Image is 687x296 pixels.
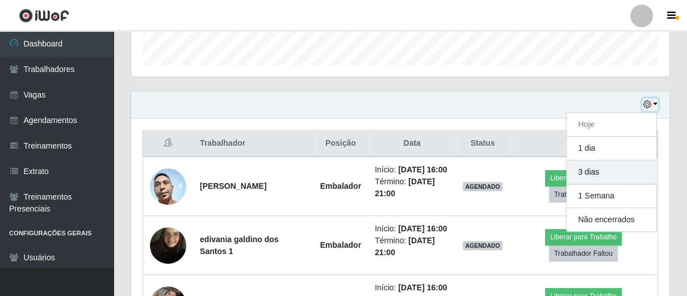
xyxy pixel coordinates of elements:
button: Liberar para Trabalho [545,229,622,245]
li: Início: [375,223,449,235]
button: 3 dias [567,160,656,184]
button: 1 Semana [567,184,656,208]
span: AGENDADO [463,182,502,191]
button: Trabalhador Faltou [549,187,618,202]
time: [DATE] 16:00 [398,283,447,292]
time: [DATE] 16:00 [398,224,447,233]
button: Liberar para Trabalho [545,170,622,186]
button: Não encerrados [567,208,656,231]
strong: edivania galdino dos Santos 1 [200,235,278,256]
th: Status [456,130,509,157]
button: Trabalhador Faltou [549,246,618,261]
img: CoreUI Logo [19,9,69,23]
strong: [PERSON_NAME] [200,181,266,191]
img: 1744826820046.jpeg [150,148,186,225]
button: Hoje [567,113,656,137]
li: Início: [375,164,449,176]
strong: Embalador [320,181,361,191]
button: 1 dia [567,137,656,160]
li: Término: [375,176,449,200]
strong: Embalador [320,240,361,250]
li: Início: [375,282,449,294]
th: Opções [509,130,658,157]
th: Data [368,130,456,157]
th: Trabalhador [193,130,313,157]
th: Posição [313,130,368,157]
li: Término: [375,235,449,259]
time: [DATE] 16:00 [398,165,447,174]
img: 1705544569716.jpeg [150,213,186,278]
span: AGENDADO [463,241,502,250]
